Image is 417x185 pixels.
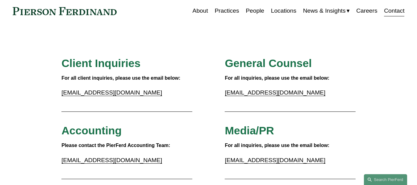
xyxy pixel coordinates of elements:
span: News & Insights [303,6,346,16]
a: People [246,5,264,17]
a: [EMAIL_ADDRESS][DOMAIN_NAME] [225,157,325,163]
span: Media/PR [225,124,274,137]
a: Practices [215,5,239,17]
a: Contact [384,5,404,17]
a: Careers [356,5,377,17]
a: Search this site [364,174,407,185]
strong: For all client inquiries, please use the email below: [61,75,180,81]
strong: For all inquiries, please use the email below: [225,143,329,148]
strong: For all inquiries, please use the email below: [225,75,329,81]
strong: Please contact the PierFerd Accounting Team: [61,143,170,148]
a: About [193,5,208,17]
span: General Counsel [225,57,312,69]
a: folder dropdown [303,5,350,17]
a: [EMAIL_ADDRESS][DOMAIN_NAME] [225,89,325,96]
a: Locations [271,5,296,17]
a: [EMAIL_ADDRESS][DOMAIN_NAME] [61,157,162,163]
span: Client Inquiries [61,57,140,69]
a: [EMAIL_ADDRESS][DOMAIN_NAME] [61,89,162,96]
span: Accounting [61,124,122,137]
